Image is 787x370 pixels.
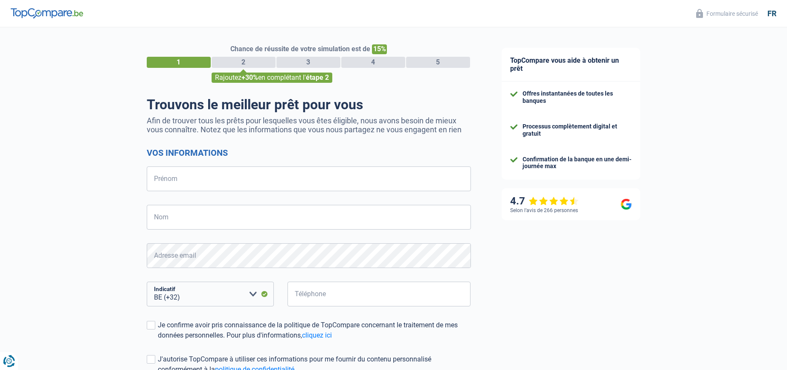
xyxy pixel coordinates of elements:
[510,195,579,207] div: 4.7
[523,156,632,170] div: Confirmation de la banque en une demi-journée max
[241,73,258,82] span: +30%
[767,9,776,18] div: fr
[11,8,83,18] img: TopCompare Logo
[230,45,370,53] span: Chance de réussite de votre simulation est de
[302,331,332,339] a: cliquez ici
[212,73,332,83] div: Rajoutez en complétant l'
[147,96,471,113] h1: Trouvons le meilleur prêt pour vous
[510,207,578,213] div: Selon l’avis de 266 personnes
[158,320,471,341] div: Je confirme avoir pris connaissance de la politique de TopCompare concernant le traitement de mes...
[406,57,470,68] div: 5
[306,73,329,82] span: étape 2
[212,57,276,68] div: 2
[502,48,640,82] div: TopCompare vous aide à obtenir un prêt
[288,282,471,306] input: 401020304
[372,44,387,54] span: 15%
[147,116,471,134] p: Afin de trouver tous les prêts pour lesquelles vous êtes éligible, nous avons besoin de mieux vou...
[523,123,632,137] div: Processus complètement digital et gratuit
[523,90,632,105] div: Offres instantanées de toutes les banques
[691,6,763,20] button: Formulaire sécurisé
[276,57,340,68] div: 3
[341,57,405,68] div: 4
[147,148,471,158] h2: Vos informations
[147,57,211,68] div: 1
